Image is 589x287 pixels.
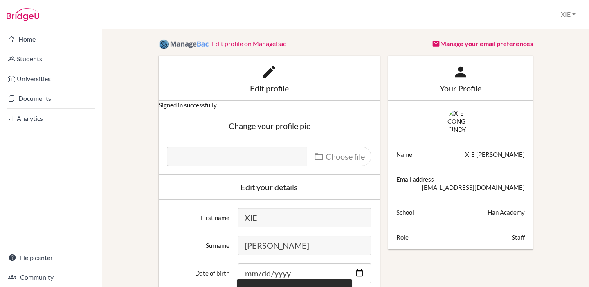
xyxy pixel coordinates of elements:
[396,233,409,241] div: Role
[7,8,39,21] img: Bridge-U
[2,110,100,127] a: Analytics
[2,51,100,67] a: Students
[396,84,525,92] div: Your Profile
[447,109,474,133] img: XIE CONG CINDY
[2,249,100,266] a: Help center
[396,175,434,183] div: Email address
[465,150,525,158] div: XIE [PERSON_NAME]
[159,101,380,109] p: Signed in successfully.
[167,122,372,130] div: Change your profile pic
[163,263,234,277] label: Date of birth
[167,84,372,92] div: Edit profile
[422,183,525,191] div: [EMAIL_ADDRESS][DOMAIN_NAME]
[488,208,525,216] div: Han Academy
[2,269,100,285] a: Community
[432,40,533,47] a: Manage your email preferences
[2,31,100,47] a: Home
[163,208,234,222] label: First name
[2,90,100,107] a: Documents
[396,150,412,158] div: Name
[2,71,100,87] a: Universities
[512,233,525,241] div: Staff
[557,7,579,22] button: XIE
[212,40,286,47] a: Edit profile on ManageBac
[163,236,234,249] label: Surname
[167,183,372,191] div: Edit your details
[396,208,414,216] div: School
